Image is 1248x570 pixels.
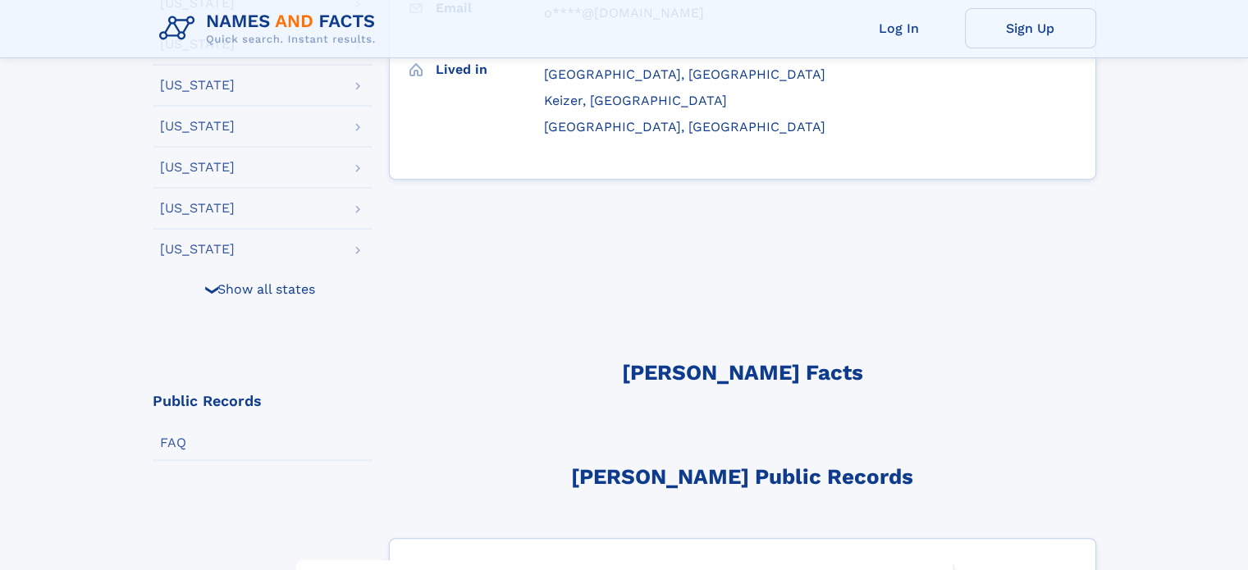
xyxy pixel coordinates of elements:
div: ❯ [202,284,222,294]
span: [GEOGRAPHIC_DATA], [GEOGRAPHIC_DATA] [544,66,825,82]
div: Show all states [153,269,373,308]
div: [US_STATE] [160,243,235,256]
a: FAQ [153,426,373,459]
span: [GEOGRAPHIC_DATA], [GEOGRAPHIC_DATA] [544,119,825,135]
h1: [PERSON_NAME] Facts [622,361,863,405]
div: [US_STATE] [160,161,235,174]
span: Keizer, [GEOGRAPHIC_DATA] [544,93,727,108]
h3: Lived in [436,56,544,84]
img: Logo Names and Facts [153,7,389,51]
h3: [PERSON_NAME] Public Records [571,464,913,508]
div: FAQ [160,434,186,452]
div: Public Records [153,394,262,408]
div: [US_STATE] [160,202,235,215]
div: [US_STATE] [160,120,235,133]
a: Log In [834,8,965,48]
div: [US_STATE] [160,79,235,92]
a: Sign Up [965,8,1096,48]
